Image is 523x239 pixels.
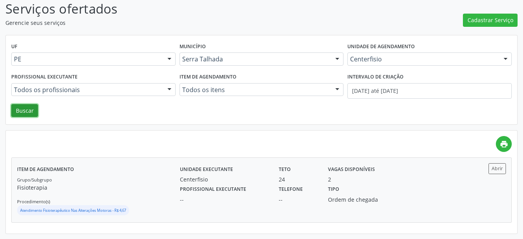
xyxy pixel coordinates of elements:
[180,195,268,204] div: --
[279,183,303,195] label: Telefone
[17,177,52,183] small: Grupo/Subgrupo
[180,175,268,183] div: Centerfisio
[488,163,506,174] button: Abrir
[17,199,50,204] small: Procedimento(s)
[350,55,496,63] span: Centerfisio
[328,175,331,183] div: 2
[328,195,391,204] div: Ordem de chegada
[17,163,74,175] label: Item de agendamento
[5,19,364,27] p: Gerencie seus serviços
[347,83,512,99] input: Selecione um intervalo
[347,41,415,53] label: Unidade de agendamento
[328,183,339,195] label: Tipo
[347,71,404,83] label: Intervalo de criação
[328,163,375,175] label: Vagas disponíveis
[14,86,160,94] span: Todos os profissionais
[463,14,518,27] button: Cadastrar Serviço
[496,136,512,152] a: print
[20,208,126,213] small: Atendimento Fisioterapêutico Nas Alterações Motoras - R$ 4,67
[17,183,180,192] p: Fisioterapia
[11,71,78,83] label: Profissional executante
[180,41,206,53] label: Município
[279,175,317,183] div: 24
[500,140,508,148] i: print
[279,163,291,175] label: Teto
[180,163,233,175] label: Unidade executante
[180,183,246,195] label: Profissional executante
[182,86,328,94] span: Todos os itens
[11,41,17,53] label: UF
[468,16,513,24] span: Cadastrar Serviço
[14,55,160,63] span: PE
[11,104,38,117] button: Buscar
[279,195,317,204] div: --
[180,71,236,83] label: Item de agendamento
[182,55,328,63] span: Serra Talhada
